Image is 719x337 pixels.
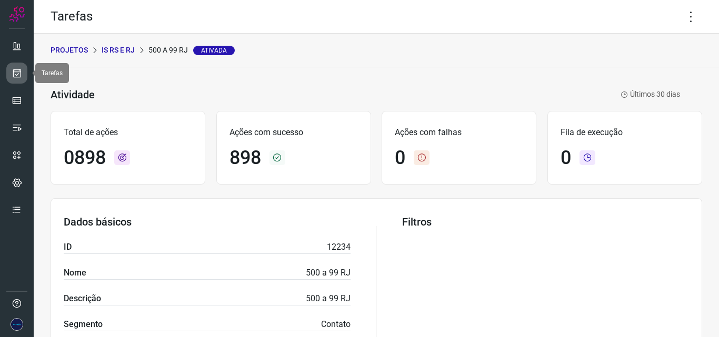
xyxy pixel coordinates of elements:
[306,267,351,279] p: 500 a 99 RJ
[306,292,351,305] p: 500 a 99 RJ
[327,241,351,253] p: 12234
[102,45,135,56] p: IS RS E RJ
[395,126,523,139] p: Ações com falhas
[64,147,106,169] h1: 0898
[64,318,103,331] label: Segmento
[9,6,25,22] img: Logo
[51,88,95,101] h3: Atividade
[42,69,63,77] span: Tarefas
[561,147,571,169] h1: 0
[229,126,358,139] p: Ações com sucesso
[561,126,689,139] p: Fila de execução
[64,267,86,279] label: Nome
[321,318,351,331] p: Contato
[402,216,689,228] h3: Filtros
[229,147,261,169] h1: 898
[621,89,680,100] p: Últimos 30 dias
[395,147,405,169] h1: 0
[193,46,235,55] span: Ativada
[64,292,101,305] label: Descrição
[148,45,235,56] p: 500 a 99 RJ
[64,126,192,139] p: Total de ações
[51,9,93,24] h2: Tarefas
[64,241,72,253] label: ID
[64,216,351,228] h3: Dados básicos
[11,318,23,331] img: ec3b18c95a01f9524ecc1107e33c14f6.png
